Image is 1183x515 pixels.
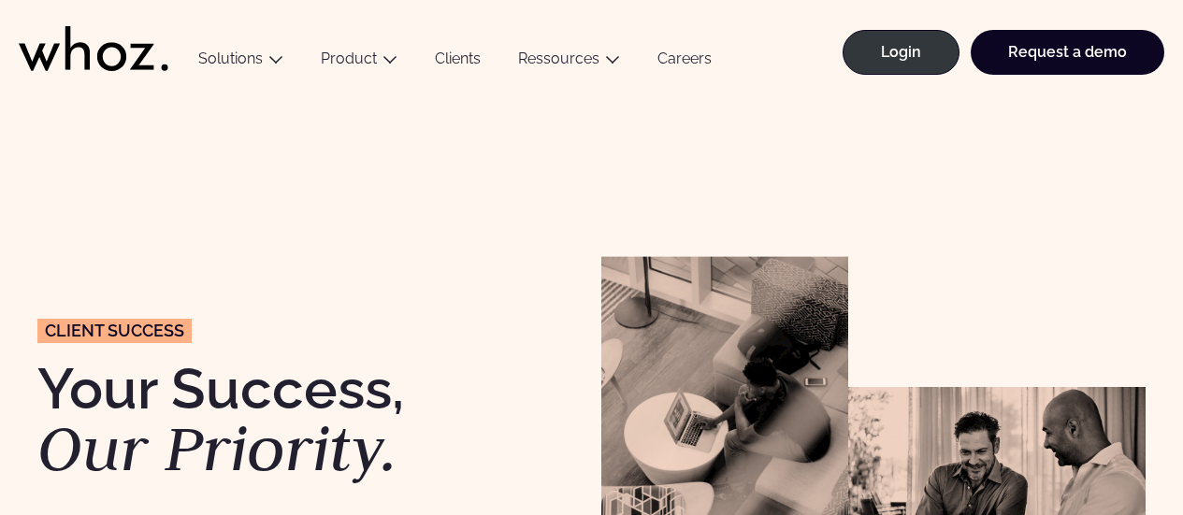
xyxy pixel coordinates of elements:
[302,50,416,75] button: Product
[499,50,639,75] button: Ressources
[45,322,184,339] span: Client Success
[180,50,302,75] button: Solutions
[971,30,1164,75] a: Request a demo
[518,50,599,67] a: Ressources
[639,50,730,75] a: Careers
[416,50,499,75] a: Clients
[321,50,377,67] a: Product
[37,407,397,489] em: Our Priority.
[843,30,959,75] a: Login
[37,361,583,480] h1: Your Success,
